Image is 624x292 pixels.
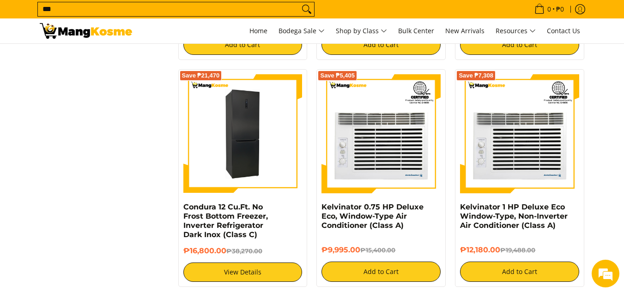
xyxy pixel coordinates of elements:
[183,262,303,282] a: View Details
[542,18,585,43] a: Contact Us
[5,194,176,226] textarea: Type your message and hit 'Enter'
[460,74,579,193] img: Kelvinator 1 HP Deluxe Eco Window-Type, Non-Inverter Air Conditioner (Class A)
[546,6,552,12] span: 0
[460,35,579,55] button: Add to Cart
[183,203,268,239] a: Condura 12 Cu.Ft. No Frost Bottom Freezer, Inverter Refrigerator Dark Inox (Class C)
[459,73,493,78] span: Save ₱7,308
[331,18,392,43] a: Shop by Class
[274,18,329,43] a: Bodega Sale
[151,5,174,27] div: Minimize live chat window
[360,246,395,254] del: ₱15,400.00
[445,26,485,35] span: New Arrivals
[48,52,155,64] div: Chat with us now
[182,73,220,78] span: Save ₱21,470
[183,35,303,55] button: Add to Cart
[299,2,314,16] button: Search
[141,18,585,43] nav: Main Menu
[460,262,579,282] button: Add to Cart
[321,262,441,282] button: Add to Cart
[321,35,441,55] button: Add to Cart
[491,18,540,43] a: Resources
[226,247,262,255] del: ₱38,270.00
[460,203,568,230] a: Kelvinator 1 HP Deluxe Eco Window-Type, Non-Inverter Air Conditioner (Class A)
[249,26,267,35] span: Home
[321,74,441,193] img: Kelvinator 0.75 HP Deluxe Eco, Window-Type Air Conditioner (Class A)
[245,18,272,43] a: Home
[321,245,441,255] h6: ₱9,995.00
[40,23,132,39] img: Search: 108 results found for &quot;ref&quot; | Mang Kosme
[279,25,325,37] span: Bodega Sale
[394,18,439,43] a: Bulk Center
[320,73,355,78] span: Save ₱5,405
[460,245,579,255] h6: ₱12,180.00
[532,4,567,14] span: •
[183,74,303,193] img: Condura 12 Cu.Ft. No Frost Bottom Freezer, Inverter Refrigerator Dark Inox (Class C) - 0
[441,18,489,43] a: New Arrivals
[183,246,303,256] h6: ₱16,800.00
[555,6,565,12] span: ₱0
[398,26,434,35] span: Bulk Center
[496,25,536,37] span: Resources
[54,87,127,180] span: We're online!
[321,203,424,230] a: Kelvinator 0.75 HP Deluxe Eco, Window-Type Air Conditioner (Class A)
[547,26,580,35] span: Contact Us
[336,25,387,37] span: Shop by Class
[500,246,535,254] del: ₱19,488.00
